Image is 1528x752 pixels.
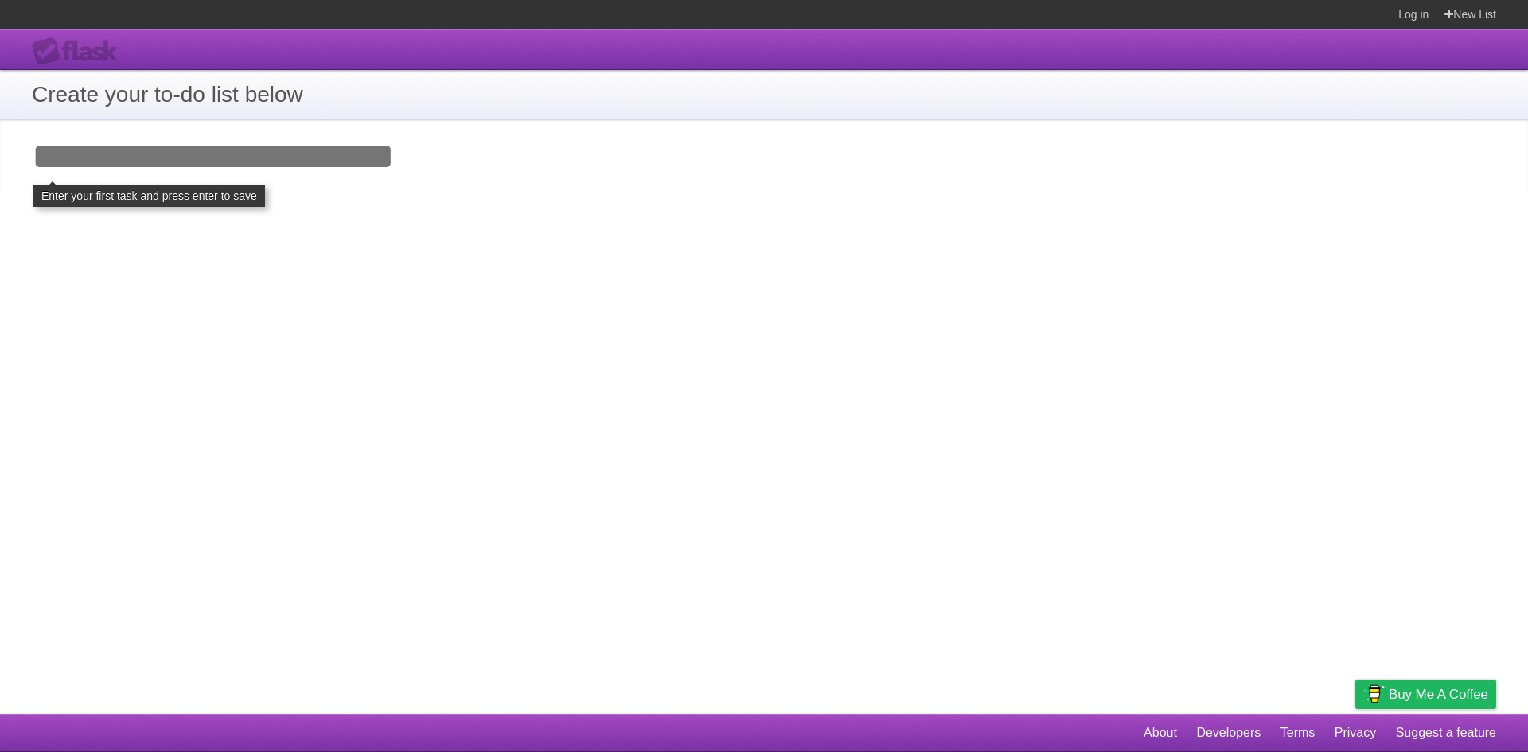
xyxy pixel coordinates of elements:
[32,78,1496,111] h1: Create your to-do list below
[1335,718,1376,748] a: Privacy
[1396,718,1496,748] a: Suggest a feature
[1196,718,1261,748] a: Developers
[1389,680,1488,708] span: Buy me a coffee
[1363,680,1385,707] img: Buy me a coffee
[1144,718,1177,748] a: About
[1355,680,1496,709] a: Buy me a coffee
[32,37,127,66] div: Flask
[1280,718,1316,748] a: Terms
